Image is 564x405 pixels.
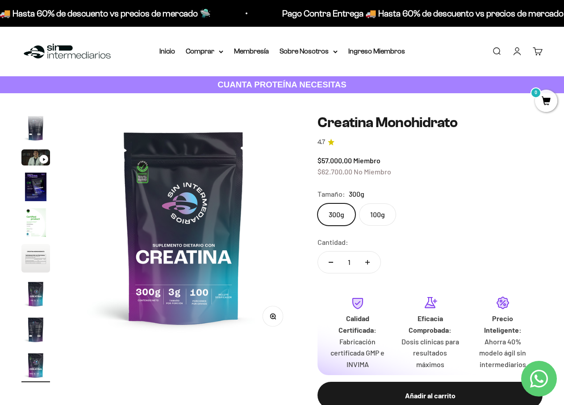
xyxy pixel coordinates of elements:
[21,280,50,308] img: Creatina Monohidrato
[318,156,352,165] span: $57.000,00
[318,137,543,147] a: 4.74.7 de 5.0 estrellas
[21,173,50,204] button: Ir al artículo 4
[21,315,50,347] button: Ir al artículo 8
[21,114,50,145] button: Ir al artículo 2
[21,149,50,168] button: Ir al artículo 3
[21,351,50,380] img: Creatina Monohidrato
[335,390,525,401] div: Añadir al carrito
[318,252,344,273] button: Reducir cantidad
[21,208,50,237] img: Creatina Monohidrato
[280,45,338,57] summary: Sobre Nosotros
[401,336,460,370] p: Dosis clínicas para resultados máximos
[217,80,347,89] strong: CUANTA PROTEÍNA NECESITAS
[338,314,376,334] strong: Calidad Certificada:
[21,208,50,240] button: Ir al artículo 5
[318,236,348,248] label: Cantidad:
[21,244,50,273] img: Creatina Monohidrato
[234,47,269,55] a: Membresía
[21,351,50,382] button: Ir al artículo 9
[348,47,405,55] a: Ingreso Miembros
[349,188,364,200] span: 300g
[21,173,50,201] img: Creatina Monohidrato
[318,115,543,130] h1: Creatina Monohidrato
[159,47,175,55] a: Inicio
[21,315,50,344] img: Creatina Monohidrato
[354,167,391,176] span: No Miembro
[21,244,50,275] button: Ir al artículo 6
[484,314,522,334] strong: Precio Inteligente:
[71,115,296,339] img: Creatina Monohidrato
[21,114,50,142] img: Creatina Monohidrato
[535,97,557,107] a: 0
[318,137,325,147] span: 4.7
[21,280,50,311] button: Ir al artículo 7
[409,314,451,334] strong: Eficacia Comprobada:
[186,45,223,57] summary: Comprar
[473,336,532,370] p: Ahorra 40% modelo ágil sin intermediarios
[318,188,345,200] legend: Tamaño:
[531,87,541,98] mark: 0
[318,167,352,176] span: $62.700,00
[355,252,380,273] button: Aumentar cantidad
[353,156,380,165] span: Miembro
[328,336,387,370] p: Fabricación certificada GMP e INVIMA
